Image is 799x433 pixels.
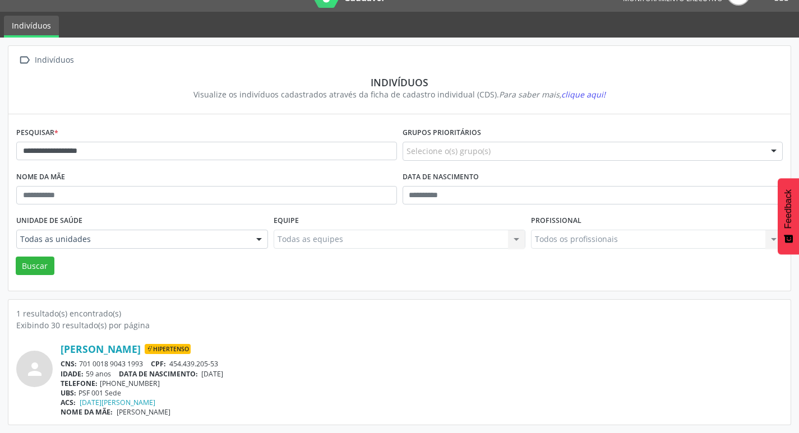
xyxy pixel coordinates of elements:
[407,145,491,157] span: Selecione o(s) grupo(s)
[16,52,76,68] a:  Indivíduos
[778,178,799,254] button: Feedback - Mostrar pesquisa
[561,89,606,100] span: clique aqui!
[61,398,76,407] span: ACS:
[16,308,783,319] div: 1 resultado(s) encontrado(s)
[61,379,783,388] div: [PHONE_NUMBER]
[783,189,793,229] span: Feedback
[61,359,783,369] div: 701 0018 9043 1993
[16,52,33,68] i: 
[403,124,481,142] label: Grupos prioritários
[499,89,606,100] i: Para saber mais,
[61,388,76,398] span: UBS:
[403,169,479,186] label: Data de nascimento
[24,89,775,100] div: Visualize os indivíduos cadastrados através da ficha de cadastro individual (CDS).
[16,319,783,331] div: Exibindo 30 resultado(s) por página
[201,369,223,379] span: [DATE]
[24,76,775,89] div: Indivíduos
[16,212,82,230] label: Unidade de saúde
[119,369,198,379] span: DATA DE NASCIMENTO:
[80,398,155,407] a: [DATE][PERSON_NAME]
[151,359,166,369] span: CPF:
[61,407,113,417] span: NOME DA MÃE:
[16,124,58,142] label: Pesquisar
[16,257,54,276] button: Buscar
[61,369,783,379] div: 59 anos
[20,234,245,245] span: Todas as unidades
[16,169,65,186] label: Nome da mãe
[61,343,141,355] a: [PERSON_NAME]
[274,212,299,230] label: Equipe
[61,388,783,398] div: PSF 001 Sede
[531,212,581,230] label: Profissional
[61,369,84,379] span: IDADE:
[4,16,59,38] a: Indivíduos
[169,359,218,369] span: 454.439.205-53
[25,359,45,379] i: person
[61,379,98,388] span: TELEFONE:
[61,359,77,369] span: CNS:
[145,344,191,354] span: Hipertenso
[33,52,76,68] div: Indivíduos
[117,407,170,417] span: [PERSON_NAME]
